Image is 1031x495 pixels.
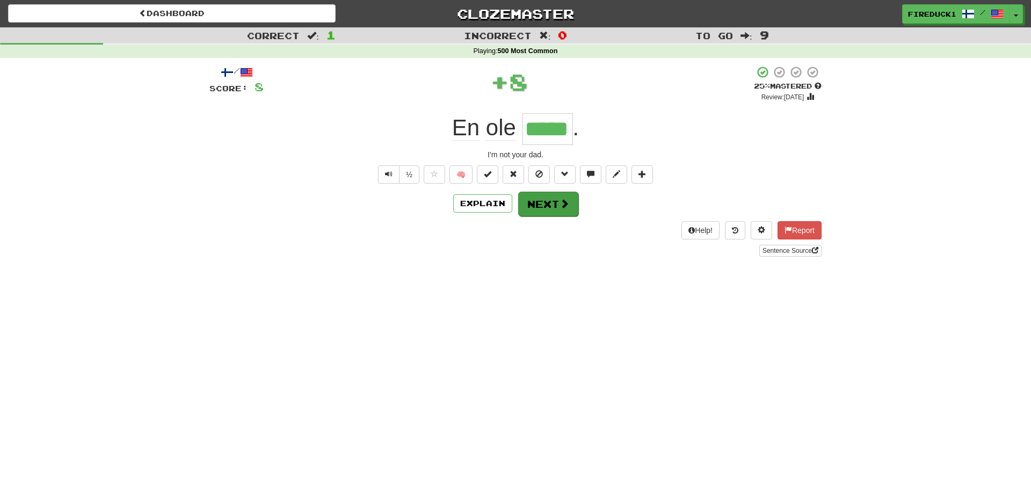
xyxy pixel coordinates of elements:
[761,93,804,101] small: Review: [DATE]
[681,221,720,239] button: Help!
[209,149,822,160] div: I'm not your dad.
[580,165,601,184] button: Discuss sentence (alt+u)
[326,28,336,41] span: 1
[399,165,419,184] button: ½
[759,245,822,257] a: Sentence Source
[573,115,579,140] span: .
[754,82,770,90] span: 25 %
[695,30,733,41] span: To go
[247,30,300,41] span: Correct
[8,4,336,23] a: Dashboard
[754,82,822,91] div: Mastered
[908,9,956,19] span: Fireduck1
[509,68,528,95] span: 8
[497,47,557,55] strong: 500 Most Common
[452,115,480,141] span: En
[980,9,985,16] span: /
[209,84,248,93] span: Score:
[453,194,512,213] button: Explain
[307,31,319,40] span: :
[424,165,445,184] button: Favorite sentence (alt+f)
[255,80,264,93] span: 8
[378,165,400,184] button: Play sentence audio (ctl+space)
[490,65,509,98] span: +
[740,31,752,40] span: :
[464,30,532,41] span: Incorrect
[503,165,524,184] button: Reset to 0% Mastered (alt+r)
[518,192,578,216] button: Next
[631,165,653,184] button: Add to collection (alt+a)
[352,4,679,23] a: Clozemaster
[528,165,550,184] button: Ignore sentence (alt+i)
[449,165,473,184] button: 🧠
[376,165,419,184] div: Text-to-speech controls
[554,165,576,184] button: Grammar (alt+g)
[539,31,551,40] span: :
[725,221,745,239] button: Round history (alt+y)
[209,65,264,79] div: /
[558,28,567,41] span: 0
[760,28,769,41] span: 9
[606,165,627,184] button: Edit sentence (alt+d)
[477,165,498,184] button: Set this sentence to 100% Mastered (alt+m)
[486,115,516,141] span: ole
[902,4,1010,24] a: Fireduck1 /
[778,221,822,239] button: Report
